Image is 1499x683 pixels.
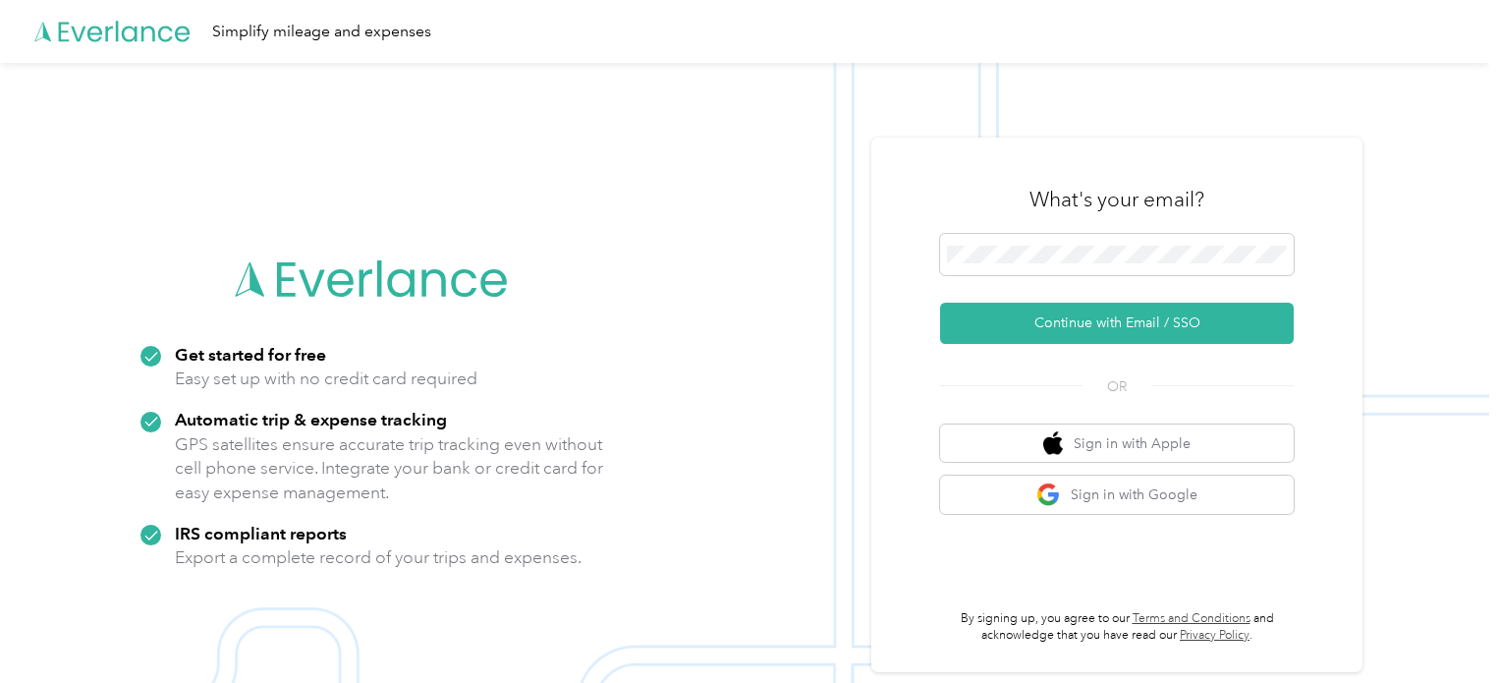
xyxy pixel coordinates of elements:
[1083,376,1151,397] span: OR
[940,303,1294,344] button: Continue with Email / SSO
[175,344,326,365] strong: Get started for free
[1036,483,1061,507] img: google logo
[212,20,431,44] div: Simplify mileage and expenses
[175,367,477,391] p: Easy set up with no credit card required
[940,425,1294,463] button: apple logoSign in with Apple
[175,432,604,505] p: GPS satellites ensure accurate trip tracking even without cell phone service. Integrate your bank...
[175,409,447,429] strong: Automatic trip & expense tracking
[1180,628,1249,643] a: Privacy Policy
[1133,611,1250,626] a: Terms and Conditions
[1043,431,1063,456] img: apple logo
[1029,186,1204,213] h3: What's your email?
[940,610,1294,645] p: By signing up, you agree to our and acknowledge that you have read our .
[175,545,582,570] p: Export a complete record of your trips and expenses.
[940,476,1294,514] button: google logoSign in with Google
[175,523,347,543] strong: IRS compliant reports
